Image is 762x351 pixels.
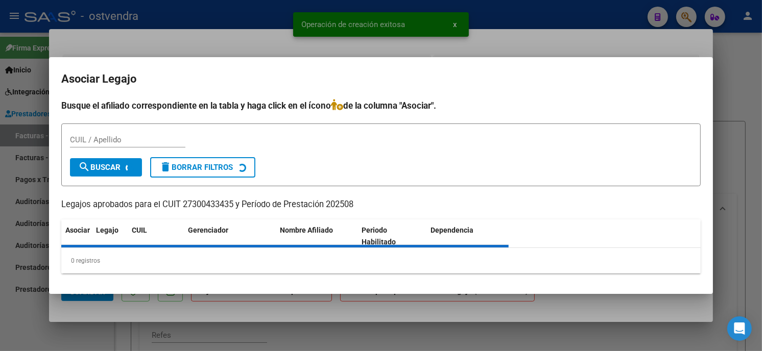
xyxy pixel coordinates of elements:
span: Borrar Filtros [159,163,233,172]
mat-icon: delete [159,161,172,173]
datatable-header-cell: Dependencia [427,219,509,253]
span: Nombre Afiliado [280,226,333,234]
div: Open Intercom Messenger [727,316,752,341]
button: Borrar Filtros [150,157,255,178]
span: Gerenciador [188,226,228,234]
datatable-header-cell: Nombre Afiliado [276,219,358,253]
div: 0 registros [61,248,701,273]
datatable-header-cell: Gerenciador [184,219,276,253]
mat-icon: search [78,161,90,173]
span: Asociar [65,226,90,234]
p: Legajos aprobados para el CUIT 27300433435 y Período de Prestación 202508 [61,198,701,211]
datatable-header-cell: Asociar [61,219,92,253]
span: Buscar [78,163,121,172]
h4: Busque el afiliado correspondiente en la tabla y haga click en el ícono de la columna "Asociar". [61,99,701,112]
span: CUIL [132,226,147,234]
h2: Asociar Legajo [61,69,701,89]
datatable-header-cell: CUIL [128,219,184,253]
datatable-header-cell: Legajo [92,219,128,253]
span: Periodo Habilitado [362,226,396,246]
button: Buscar [70,158,142,177]
datatable-header-cell: Periodo Habilitado [358,219,427,253]
span: Legajo [96,226,118,234]
span: Dependencia [431,226,474,234]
